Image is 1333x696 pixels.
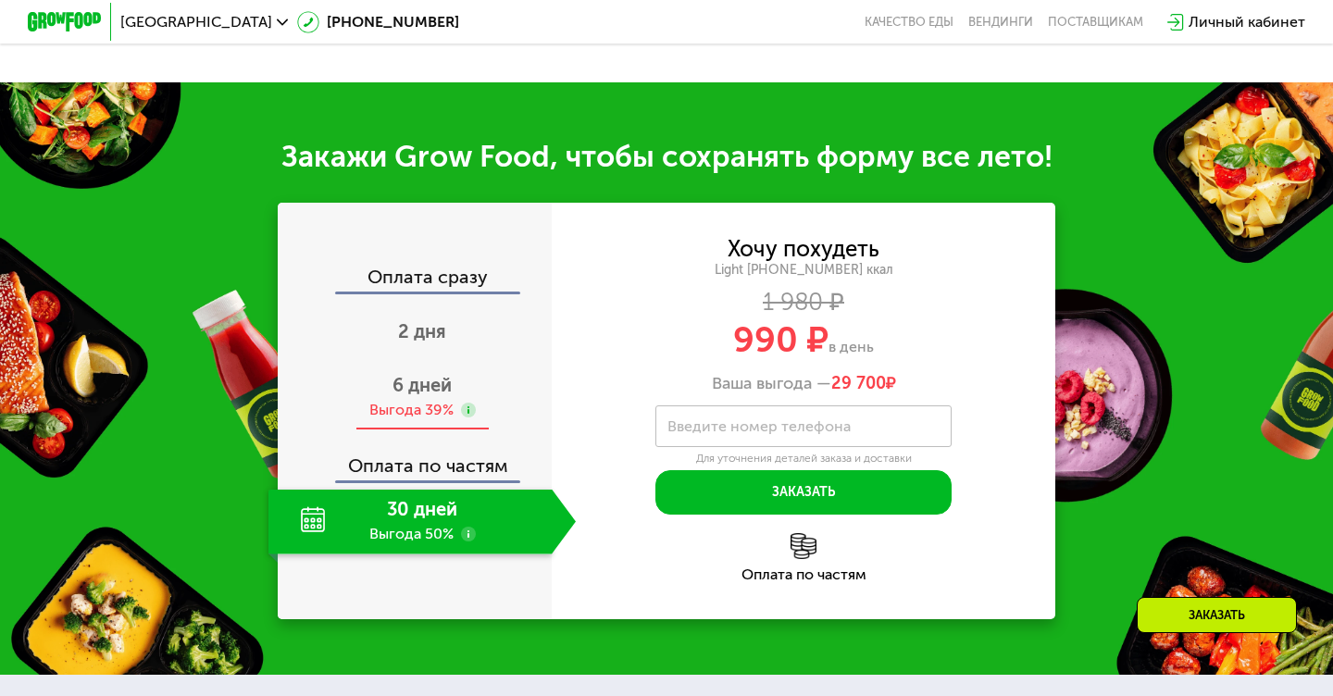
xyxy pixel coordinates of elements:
div: Для уточнения деталей заказа и доставки [655,452,952,466]
label: Введите номер телефона [667,421,851,431]
span: ₽ [831,374,896,394]
div: Заказать [1137,597,1297,633]
span: 6 дней [392,374,452,396]
div: Ваша выгода — [552,374,1055,394]
div: Оплата по частям [280,438,552,480]
div: Выгода 39% [369,400,454,420]
div: Оплата сразу [280,267,552,292]
div: Light [PHONE_NUMBER] ккал [552,262,1055,279]
span: в день [828,338,874,355]
div: Личный кабинет [1189,11,1305,33]
span: 2 дня [398,320,446,342]
span: 29 700 [831,373,886,393]
a: Вендинги [968,15,1033,30]
div: поставщикам [1048,15,1143,30]
a: Качество еды [865,15,953,30]
span: [GEOGRAPHIC_DATA] [120,15,272,30]
img: l6xcnZfty9opOoJh.png [791,533,816,559]
div: 1 980 ₽ [552,292,1055,313]
div: Оплата по частям [552,567,1055,582]
span: 990 ₽ [733,318,828,361]
a: [PHONE_NUMBER] [297,11,459,33]
button: Заказать [655,470,952,515]
div: Хочу похудеть [728,239,879,259]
